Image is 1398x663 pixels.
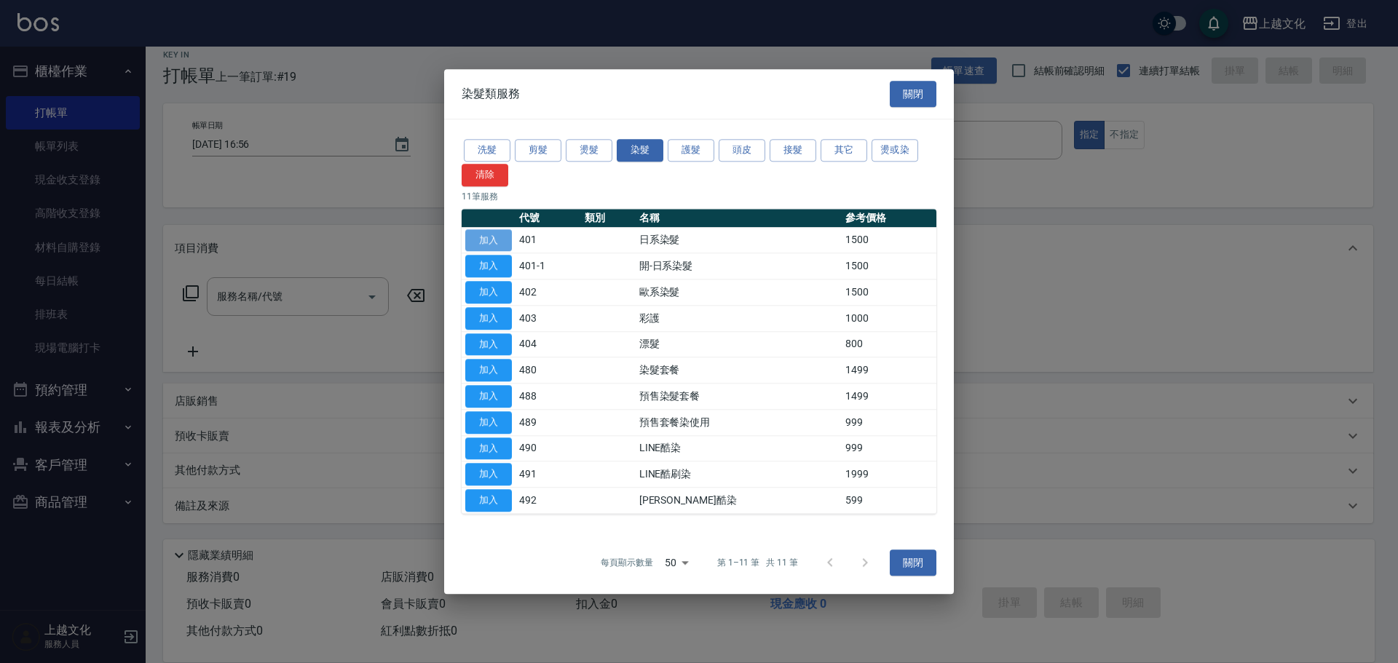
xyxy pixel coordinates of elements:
p: 11 筆服務 [462,190,936,203]
td: 488 [516,384,581,410]
td: 1999 [842,461,936,488]
span: 染髮類服務 [462,87,520,101]
td: 開-日系染髮 [636,253,842,279]
button: 加入 [465,411,512,434]
button: 染髮 [617,139,663,162]
button: 加入 [465,489,512,512]
th: 參考價格 [842,209,936,228]
td: 401 [516,227,581,253]
td: 999 [842,410,936,436]
button: 加入 [465,464,512,486]
td: 402 [516,279,581,306]
td: 染髮套餐 [636,357,842,384]
button: 清除 [462,164,508,186]
td: 日系染髮 [636,227,842,253]
button: 關閉 [890,81,936,108]
td: 1499 [842,357,936,384]
td: 1499 [842,384,936,410]
th: 代號 [516,209,581,228]
td: 490 [516,435,581,461]
td: 預售染髮套餐 [636,384,842,410]
button: 加入 [465,307,512,330]
button: 加入 [465,281,512,303]
p: 每頁顯示數量 [601,556,653,569]
button: 燙髮 [566,139,612,162]
td: 歐系染髮 [636,279,842,306]
button: 加入 [465,229,512,252]
td: 漂髮 [636,331,842,357]
td: 999 [842,435,936,461]
th: 名稱 [636,209,842,228]
button: 護髮 [668,139,714,162]
td: 489 [516,410,581,436]
button: 接髮 [770,139,816,162]
th: 類別 [581,209,636,228]
td: 492 [516,488,581,514]
button: 加入 [465,255,512,278]
td: 599 [842,488,936,514]
td: 預售套餐染使用 [636,410,842,436]
button: 其它 [821,139,867,162]
td: 1500 [842,227,936,253]
button: 加入 [465,333,512,356]
p: 第 1–11 筆 共 11 筆 [717,556,798,569]
td: 491 [516,461,581,488]
td: 404 [516,331,581,357]
button: 頭皮 [719,139,765,162]
td: 彩護 [636,306,842,332]
td: 1500 [842,253,936,279]
button: 加入 [465,385,512,408]
div: 50 [659,543,694,582]
td: 1000 [842,306,936,332]
button: 加入 [465,360,512,382]
td: 403 [516,306,581,332]
td: 480 [516,357,581,384]
button: 關閉 [890,549,936,576]
td: 800 [842,331,936,357]
td: LINE酷刷染 [636,461,842,488]
td: 401-1 [516,253,581,279]
td: [PERSON_NAME]酷染 [636,488,842,514]
button: 洗髮 [464,139,510,162]
button: 加入 [465,437,512,460]
td: 1500 [842,279,936,306]
td: LINE酷染 [636,435,842,461]
button: 剪髮 [515,139,561,162]
button: 燙或染 [872,139,918,162]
